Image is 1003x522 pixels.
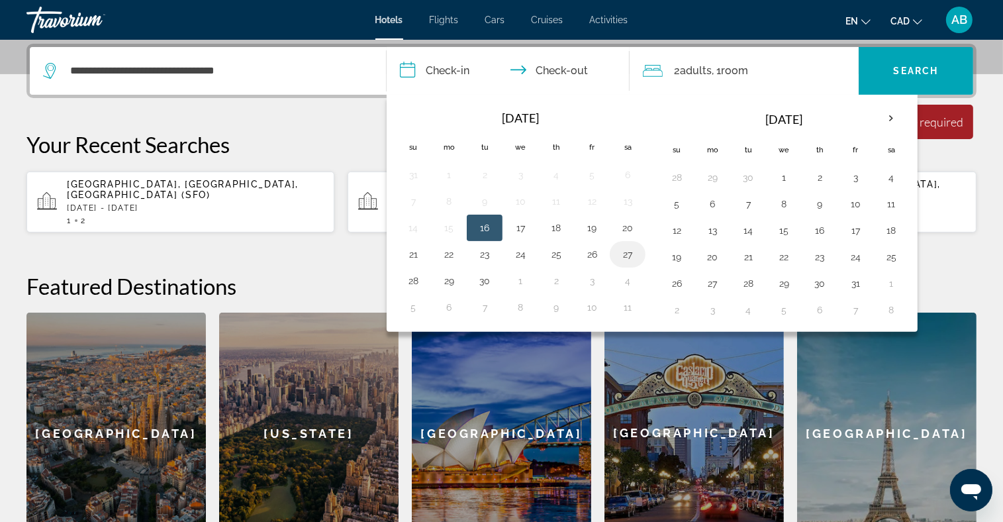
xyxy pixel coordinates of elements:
[485,15,505,25] a: Cars
[510,219,531,237] button: Day 17
[773,168,794,187] button: Day 1
[546,192,567,211] button: Day 11
[438,245,459,264] button: Day 22
[590,15,628,25] a: Activities
[474,272,495,290] button: Day 30
[809,301,830,319] button: Day 6
[738,301,759,319] button: Day 4
[809,168,830,187] button: Day 2
[666,221,687,240] button: Day 12
[773,221,794,240] button: Day 15
[510,272,531,290] button: Day 1
[845,274,866,293] button: Day 31
[845,248,866,266] button: Day 24
[881,221,902,240] button: Day 18
[950,469,992,511] iframe: Кнопка запуска окна обмена сообщениями
[894,66,939,76] span: Search
[474,219,495,237] button: Day 16
[387,47,629,95] button: Check in and out dates
[546,245,567,264] button: Day 25
[438,272,459,290] button: Day 29
[666,248,687,266] button: Day 19
[666,301,687,319] button: Day 2
[666,195,687,213] button: Day 5
[738,274,759,293] button: Day 28
[438,298,459,317] button: Day 6
[873,103,909,134] button: Next month
[617,245,638,264] button: Day 27
[881,248,902,266] button: Day 25
[403,272,424,290] button: Day 28
[881,301,902,319] button: Day 8
[30,47,973,95] div: Search widget
[430,15,459,25] a: Flights
[809,221,830,240] button: Day 16
[694,103,873,135] th: [DATE]
[773,195,794,213] button: Day 8
[617,166,638,184] button: Day 6
[722,64,749,77] span: Room
[773,248,794,266] button: Day 22
[581,219,602,237] button: Day 19
[738,221,759,240] button: Day 14
[881,168,902,187] button: Day 4
[951,13,967,26] span: AB
[474,166,495,184] button: Day 2
[510,192,531,211] button: Day 10
[26,171,334,233] button: [GEOGRAPHIC_DATA], [GEOGRAPHIC_DATA], [GEOGRAPHIC_DATA] (SFO)[DATE] - [DATE]12
[809,274,830,293] button: Day 30
[702,274,723,293] button: Day 27
[510,166,531,184] button: Day 3
[702,168,723,187] button: Day 29
[845,11,871,30] button: Change language
[681,64,712,77] span: Adults
[845,195,866,213] button: Day 10
[403,166,424,184] button: Day 31
[702,301,723,319] button: Day 3
[773,274,794,293] button: Day 29
[403,298,424,317] button: Day 5
[403,219,424,237] button: Day 14
[510,245,531,264] button: Day 24
[809,195,830,213] button: Day 9
[581,298,602,317] button: Day 10
[26,131,977,158] p: Your Recent Searches
[375,15,403,25] a: Hotels
[666,274,687,293] button: Day 26
[890,16,910,26] span: CAD
[403,245,424,264] button: Day 21
[675,62,712,80] span: 2
[431,103,610,132] th: [DATE]
[630,47,859,95] button: Travelers: 2 adults, 0 children
[702,221,723,240] button: Day 13
[881,195,902,213] button: Day 11
[546,219,567,237] button: Day 18
[666,168,687,187] button: Day 28
[26,273,977,299] h2: Featured Destinations
[67,216,72,225] span: 1
[581,245,602,264] button: Day 26
[617,272,638,290] button: Day 4
[403,192,424,211] button: Day 7
[438,192,459,211] button: Day 8
[702,195,723,213] button: Day 6
[617,298,638,317] button: Day 11
[890,11,922,30] button: Change currency
[546,166,567,184] button: Day 4
[617,219,638,237] button: Day 20
[738,248,759,266] button: Day 21
[26,3,159,37] a: Travorium
[712,62,749,80] span: , 1
[474,298,495,317] button: Day 7
[474,245,495,264] button: Day 23
[738,168,759,187] button: Day 30
[845,301,866,319] button: Day 7
[67,203,324,213] p: [DATE] - [DATE]
[532,15,563,25] a: Cruises
[510,298,531,317] button: Day 8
